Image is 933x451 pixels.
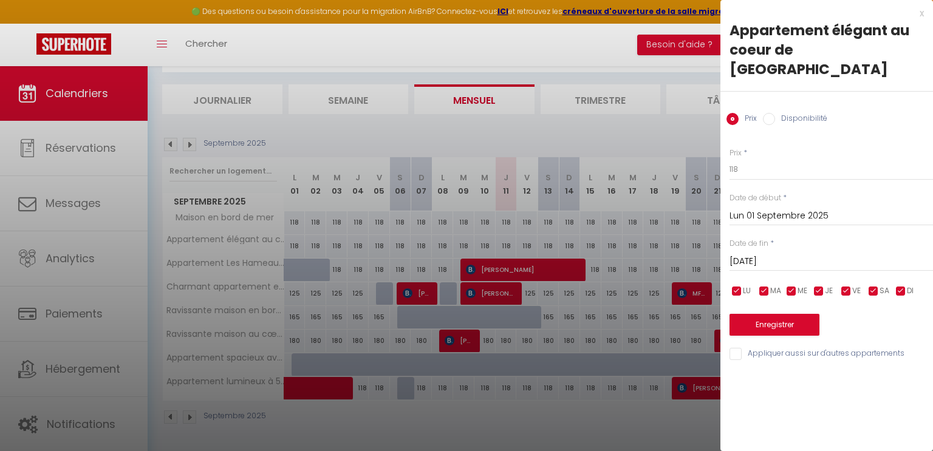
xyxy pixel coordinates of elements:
button: Enregistrer [730,314,819,336]
label: Date de début [730,192,781,204]
span: DI [907,285,914,297]
span: MA [770,285,781,297]
button: Ouvrir le widget de chat LiveChat [10,5,46,41]
label: Prix [739,113,757,126]
label: Date de fin [730,238,768,249]
label: Prix [730,148,742,159]
div: Appartement élégant au coeur de [GEOGRAPHIC_DATA] [730,21,924,79]
div: x [720,6,924,21]
span: SA [880,285,889,297]
span: ME [798,285,807,297]
span: VE [852,285,861,297]
span: JE [825,285,833,297]
span: LU [743,285,751,297]
label: Disponibilité [775,113,827,126]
